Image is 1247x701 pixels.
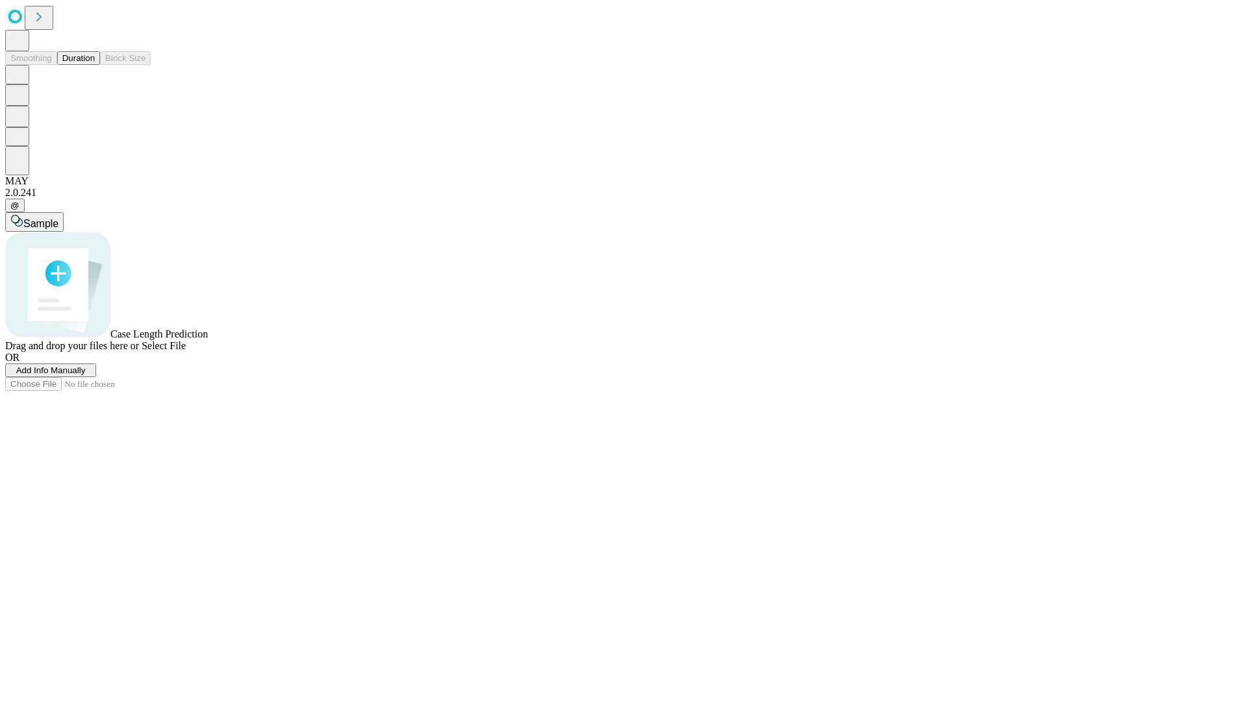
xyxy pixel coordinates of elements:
[16,365,86,375] span: Add Info Manually
[23,218,58,229] span: Sample
[5,363,96,377] button: Add Info Manually
[57,51,100,65] button: Duration
[110,328,208,339] span: Case Length Prediction
[5,175,1242,187] div: MAY
[5,199,25,212] button: @
[5,187,1242,199] div: 2.0.241
[5,51,57,65] button: Smoothing
[5,352,19,363] span: OR
[5,340,139,351] span: Drag and drop your files here or
[100,51,151,65] button: Block Size
[10,201,19,210] span: @
[142,340,186,351] span: Select File
[5,212,64,232] button: Sample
